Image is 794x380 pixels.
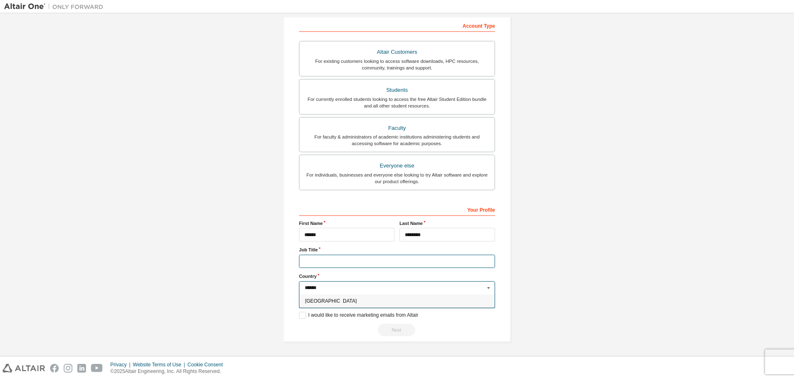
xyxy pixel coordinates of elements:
[299,220,395,227] label: First Name
[299,273,495,280] label: Country
[77,364,86,373] img: linkedin.svg
[110,368,228,375] p: © 2025 Altair Engineering, Inc. All Rights Reserved.
[304,172,490,185] div: For individuals, businesses and everyone else looking to try Altair software and explore our prod...
[110,361,133,368] div: Privacy
[133,361,187,368] div: Website Terms of Use
[305,299,489,304] span: [GEOGRAPHIC_DATA]
[304,58,490,71] div: For existing customers looking to access software downloads, HPC resources, community, trainings ...
[299,324,495,336] div: Please wait while checking email ...
[4,2,108,11] img: Altair One
[304,122,490,134] div: Faculty
[304,160,490,172] div: Everyone else
[299,246,495,253] label: Job Title
[50,364,59,373] img: facebook.svg
[91,364,103,373] img: youtube.svg
[299,203,495,216] div: Your Profile
[399,220,495,227] label: Last Name
[304,96,490,109] div: For currently enrolled students looking to access the free Altair Student Edition bundle and all ...
[304,134,490,147] div: For faculty & administrators of academic institutions administering students and accessing softwa...
[187,361,227,368] div: Cookie Consent
[304,46,490,58] div: Altair Customers
[299,312,418,319] label: I would like to receive marketing emails from Altair
[299,19,495,32] div: Account Type
[304,84,490,96] div: Students
[2,364,45,373] img: altair_logo.svg
[64,364,72,373] img: instagram.svg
